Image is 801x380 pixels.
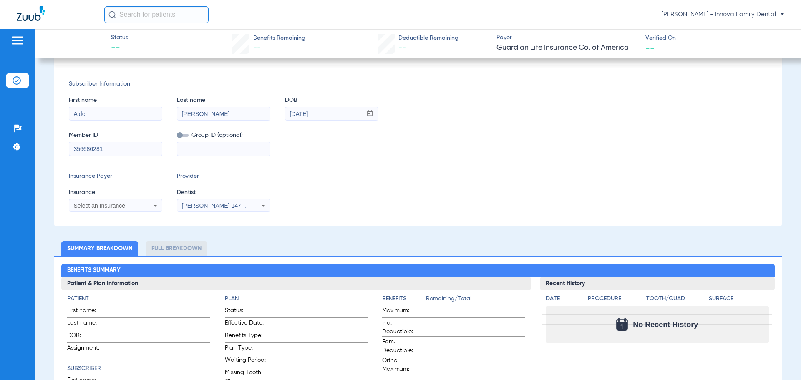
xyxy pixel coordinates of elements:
[382,294,426,306] app-breakdown-title: Benefits
[382,306,423,317] span: Maximum:
[285,96,378,105] span: DOB
[382,356,423,374] span: Ortho Maximum:
[645,43,655,52] span: --
[709,294,768,306] app-breakdown-title: Surface
[616,318,628,331] img: Calendar
[61,264,774,277] h2: Benefits Summary
[177,131,270,140] span: Group ID (optional)
[253,44,261,52] span: --
[69,131,162,140] span: Member ID
[111,43,128,54] span: --
[73,202,125,209] span: Select an Insurance
[709,294,768,303] h4: Surface
[181,202,264,209] span: [PERSON_NAME] 1477743524
[588,294,643,303] h4: Procedure
[225,306,266,317] span: Status:
[225,356,266,367] span: Waiting Period:
[61,241,138,256] li: Summary Breakdown
[225,294,368,303] h4: Plan
[382,319,423,336] span: Ind. Deductible:
[253,34,305,43] span: Benefits Remaining
[382,337,423,355] span: Fam. Deductible:
[362,107,378,121] button: Open calendar
[67,319,108,330] span: Last name:
[645,34,787,43] span: Verified On
[426,294,525,306] span: Remaining/Total
[69,188,162,197] span: Insurance
[67,294,210,303] h4: Patient
[177,188,270,197] span: Dentist
[11,35,24,45] img: hamburger-icon
[496,43,638,53] span: Guardian Life Insurance Co. of America
[61,277,531,290] h3: Patient & Plan Information
[177,96,270,105] span: Last name
[225,344,266,355] span: Plan Type:
[69,80,767,88] span: Subscriber Information
[633,320,698,329] span: No Recent History
[111,33,128,42] span: Status
[662,10,784,19] span: [PERSON_NAME] - Innova Family Dental
[108,11,116,18] img: Search Icon
[225,331,266,342] span: Benefits Type:
[67,331,108,342] span: DOB:
[177,172,270,181] span: Provider
[398,44,406,52] span: --
[759,340,801,380] iframe: Chat Widget
[546,294,581,306] app-breakdown-title: Date
[398,34,458,43] span: Deductible Remaining
[69,96,162,105] span: First name
[646,294,706,306] app-breakdown-title: Tooth/Quad
[646,294,706,303] h4: Tooth/Quad
[146,241,207,256] li: Full Breakdown
[540,277,775,290] h3: Recent History
[382,294,426,303] h4: Benefits
[225,319,266,330] span: Effective Date:
[17,6,45,21] img: Zuub Logo
[67,344,108,355] span: Assignment:
[67,364,210,373] h4: Subscriber
[69,172,162,181] span: Insurance Payer
[496,33,638,42] span: Payer
[104,6,209,23] input: Search for patients
[67,306,108,317] span: First name:
[588,294,643,306] app-breakdown-title: Procedure
[546,294,581,303] h4: Date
